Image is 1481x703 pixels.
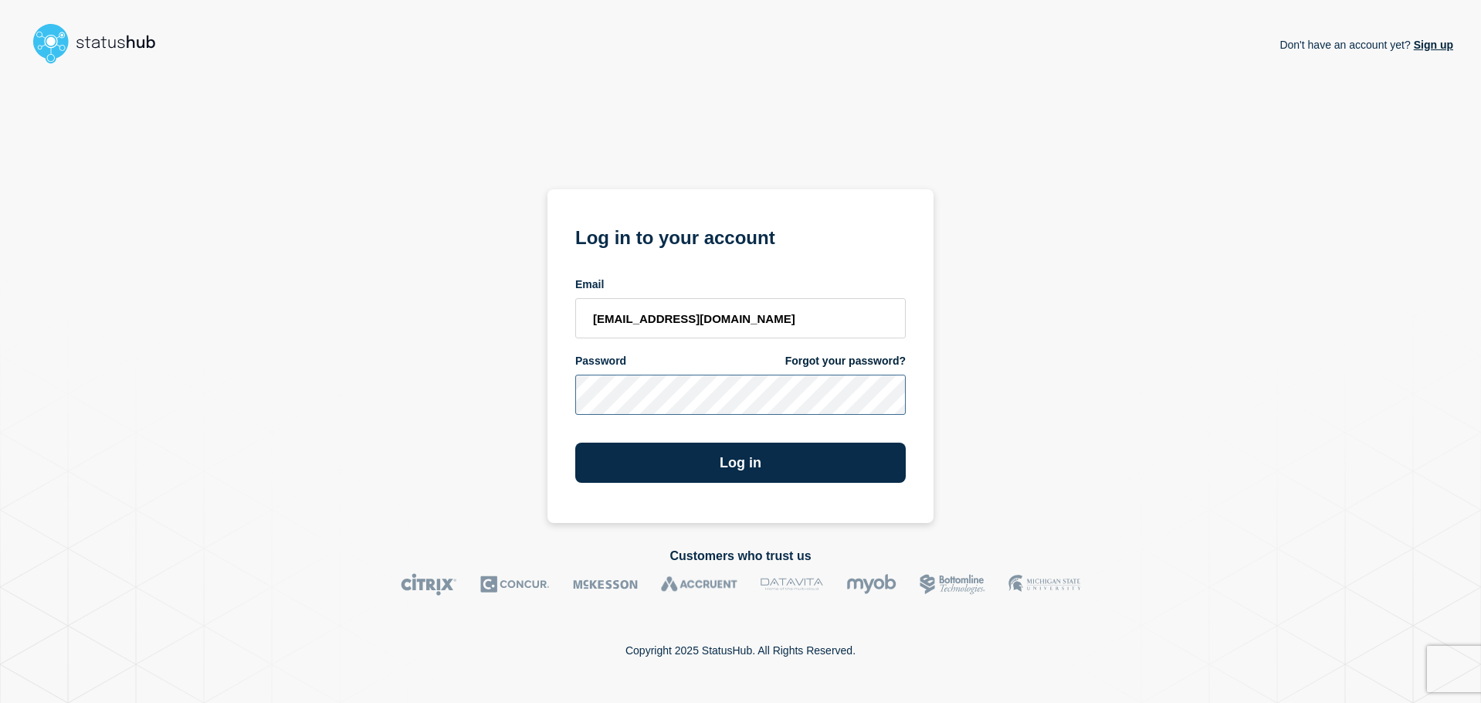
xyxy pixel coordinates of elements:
img: Concur logo [480,573,550,596]
h2: Customers who trust us [28,549,1453,563]
img: StatusHub logo [28,19,175,68]
img: McKesson logo [573,573,638,596]
p: Copyright 2025 StatusHub. All Rights Reserved. [625,644,856,657]
button: Log in [575,443,906,483]
img: DataVita logo [761,573,823,596]
img: Accruent logo [661,573,737,596]
p: Don't have an account yet? [1279,26,1453,63]
img: myob logo [846,573,896,596]
img: Bottomline logo [920,573,985,596]
span: Email [575,277,604,292]
span: Password [575,354,626,368]
img: MSU logo [1008,573,1080,596]
img: Citrix logo [401,573,457,596]
a: Sign up [1411,39,1453,51]
h1: Log in to your account [575,222,906,250]
a: Forgot your password? [785,354,906,368]
input: email input [575,298,906,338]
input: password input [575,375,906,415]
